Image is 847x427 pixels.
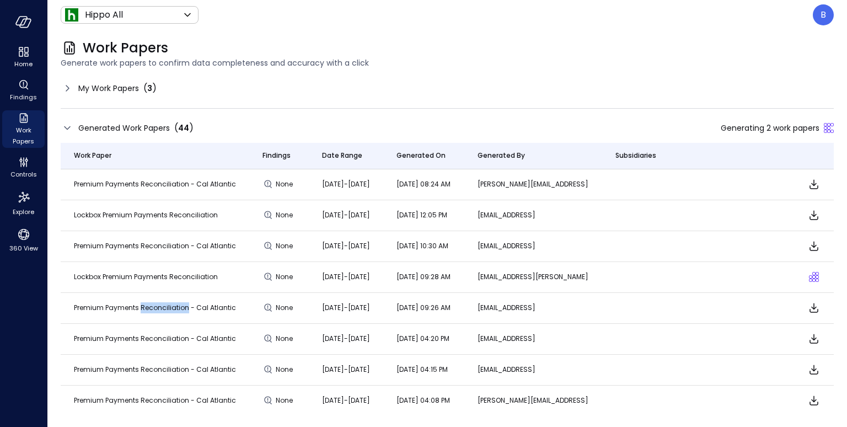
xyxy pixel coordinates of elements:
[322,272,370,281] span: [DATE]-[DATE]
[143,82,157,95] div: ( )
[807,178,821,191] span: Download
[174,121,194,135] div: ( )
[322,210,370,220] span: [DATE]-[DATE]
[396,241,448,250] span: [DATE] 10:30 AM
[807,332,821,345] span: Download
[78,82,139,94] span: My Work Papers
[74,272,218,281] span: Lockbox Premium Payments Reconciliation
[821,8,826,22] p: B
[262,150,291,161] span: Findings
[276,210,296,221] span: None
[178,122,189,134] span: 44
[478,302,589,313] p: [EMAIL_ADDRESS]
[61,57,834,69] span: Generate work papers to confirm data completeness and accuracy with a click
[74,334,236,343] span: Premium Payments Reconciliation - Cal Atlantic
[74,241,236,250] span: Premium Payments Reconciliation - Cal Atlantic
[396,272,451,281] span: [DATE] 09:28 AM
[322,303,370,312] span: [DATE]-[DATE]
[147,83,152,94] span: 3
[2,154,45,181] div: Controls
[276,241,296,252] span: None
[2,188,45,218] div: Explore
[78,122,170,134] span: Generated Work Papers
[478,364,589,375] p: [EMAIL_ADDRESS]
[807,209,821,222] span: Download
[807,363,821,376] span: Download
[65,8,78,22] img: Icon
[809,272,819,282] div: Generating work paper
[85,8,123,22] p: Hippo All
[478,179,589,190] p: [PERSON_NAME][EMAIL_ADDRESS]
[807,301,821,314] span: Download
[396,303,451,312] span: [DATE] 09:26 AM
[322,179,370,189] span: [DATE]-[DATE]
[813,4,834,25] div: Boaz
[13,206,34,217] span: Explore
[10,169,37,180] span: Controls
[276,333,296,344] span: None
[74,210,218,220] span: Lockbox Premium Payments Reconciliation
[10,92,37,103] span: Findings
[74,365,236,374] span: Premium Payments Reconciliation - Cal Atlantic
[74,396,236,405] span: Premium Payments Reconciliation - Cal Atlantic
[7,125,40,147] span: Work Papers
[276,271,296,282] span: None
[396,150,446,161] span: Generated On
[2,110,45,148] div: Work Papers
[478,150,525,161] span: Generated By
[396,365,448,374] span: [DATE] 04:15 PM
[9,243,38,254] span: 360 View
[478,333,589,344] p: [EMAIL_ADDRESS]
[396,334,449,343] span: [DATE] 04:20 PM
[74,303,236,312] span: Premium Payments Reconciliation - Cal Atlantic
[2,225,45,255] div: 360 View
[396,210,447,220] span: [DATE] 12:05 PM
[807,239,821,253] span: Download
[824,123,834,133] div: Sliding puzzle loader
[721,122,819,134] span: Generating 2 work papers
[276,179,296,190] span: None
[396,396,450,405] span: [DATE] 04:08 PM
[74,150,111,161] span: Work Paper
[322,396,370,405] span: [DATE]-[DATE]
[74,179,236,189] span: Premium Payments Reconciliation - Cal Atlantic
[322,334,370,343] span: [DATE]-[DATE]
[322,150,362,161] span: Date Range
[276,364,296,375] span: None
[807,394,821,407] span: Download
[615,150,656,161] span: Subsidiaries
[322,365,370,374] span: [DATE]-[DATE]
[83,39,168,57] span: Work Papers
[478,241,589,252] p: [EMAIL_ADDRESS]
[2,44,45,71] div: Home
[14,58,33,70] span: Home
[322,241,370,250] span: [DATE]-[DATE]
[478,210,589,221] p: [EMAIL_ADDRESS]
[396,179,451,189] span: [DATE] 08:24 AM
[809,272,819,282] div: Sliding puzzle loader
[276,302,296,313] span: None
[2,77,45,104] div: Findings
[276,395,296,406] span: None
[478,395,589,406] p: [PERSON_NAME][EMAIL_ADDRESS]
[478,271,589,282] p: [EMAIL_ADDRESS][PERSON_NAME]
